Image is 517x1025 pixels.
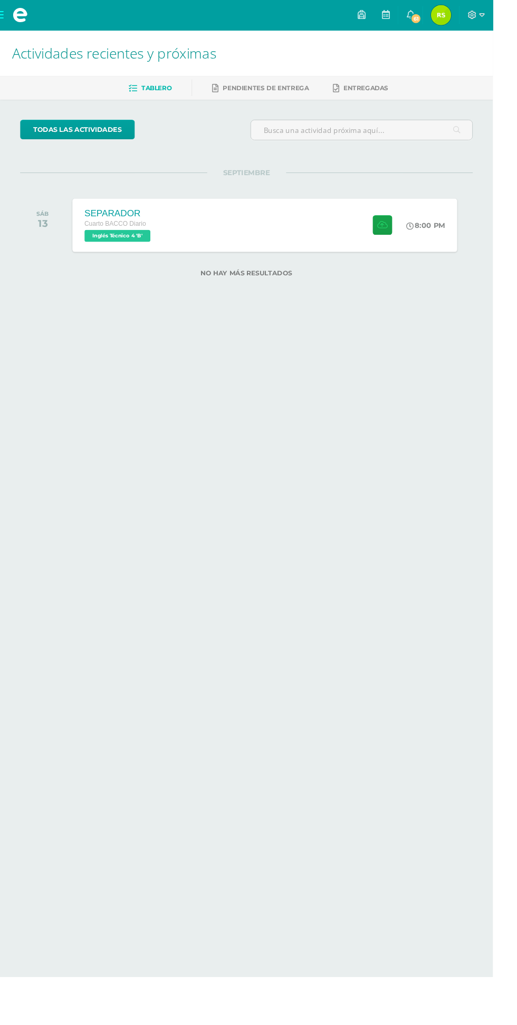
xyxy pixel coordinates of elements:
[223,84,324,101] a: Pendientes de entrega
[21,126,141,146] a: todas las Actividades
[21,283,496,291] label: No hay más resultados
[13,45,227,65] span: Actividades recientes y próximas
[217,176,300,186] span: SEPTIEMBRE
[430,14,442,25] span: 61
[452,5,473,26] img: 40ba22f16ea8f5f1325d4f40f26342e8.png
[89,241,158,254] span: Inglés Técnico 4 'B'
[135,84,180,101] a: Tablero
[426,232,467,241] div: 8:00 PM
[148,88,180,96] span: Tablero
[89,218,160,229] div: SEPARADOR
[360,88,407,96] span: Entregadas
[234,88,324,96] span: Pendientes de entrega
[349,84,407,101] a: Entregadas
[39,221,52,228] div: SÁB
[39,228,52,241] div: 13
[263,126,495,147] input: Busca una actividad próxima aquí...
[89,231,153,238] span: Cuarto BACCO Diario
